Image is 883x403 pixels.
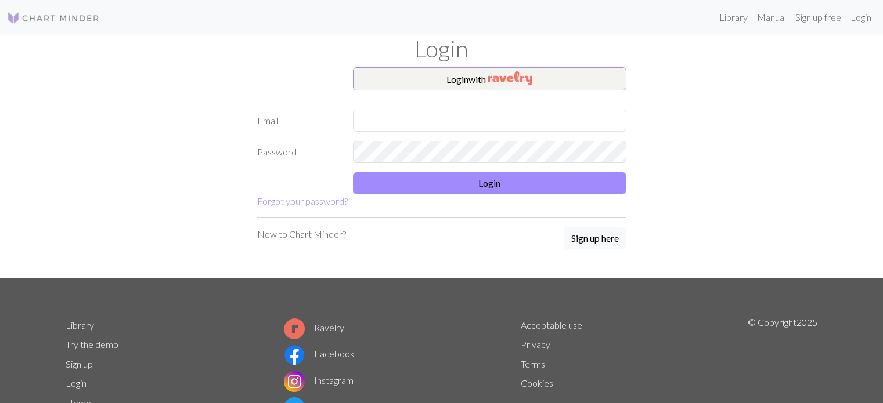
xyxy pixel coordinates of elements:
a: Sign up free [791,6,846,29]
a: Try the demo [66,339,118,350]
a: Manual [752,6,791,29]
a: Login [846,6,876,29]
h1: Login [59,35,825,63]
a: Ravelry [284,322,344,333]
label: Email [250,110,346,132]
img: Ravelry [488,71,532,85]
a: Facebook [284,348,355,359]
a: Library [715,6,752,29]
img: Logo [7,11,100,25]
p: New to Chart Minder? [257,227,346,241]
a: Acceptable use [521,320,582,331]
a: Sign up [66,358,93,369]
button: Login [353,172,626,194]
img: Facebook logo [284,344,305,365]
a: Cookies [521,377,553,389]
button: Loginwith [353,67,626,90]
a: Sign up here [564,227,626,250]
label: Password [250,141,346,163]
button: Sign up here [564,227,626,249]
a: Instagram [284,375,354,386]
img: Instagram logo [284,371,305,392]
a: Library [66,320,94,331]
a: Privacy [521,339,550,350]
a: Login [66,377,87,389]
a: Forgot your password? [257,195,348,206]
a: Terms [521,358,545,369]
img: Ravelry logo [284,318,305,339]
